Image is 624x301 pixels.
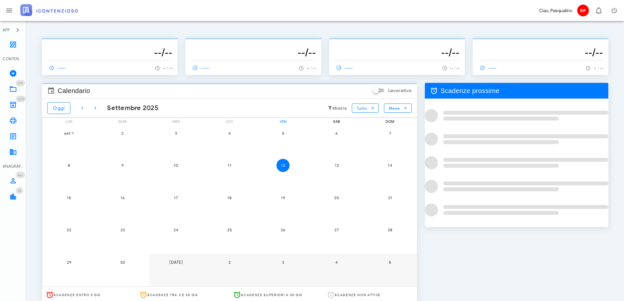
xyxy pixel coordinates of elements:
[276,227,290,232] span: 26
[169,255,182,269] button: [DATE]
[116,195,129,200] span: 16
[63,223,76,236] button: 22
[223,159,236,172] button: 11
[334,65,353,71] span: ------
[223,227,236,232] span: 25
[223,131,236,136] span: 4
[478,65,497,71] span: ------
[276,260,290,265] span: 3
[203,118,256,125] div: gio
[18,189,21,193] span: 35
[163,66,172,70] span: -- : --
[169,159,182,172] button: 10
[241,293,302,297] span: Scadenze superiori a 30 gg
[63,191,76,204] button: 15
[223,223,236,236] button: 25
[384,227,397,232] span: 28
[256,118,310,125] div: ven
[47,102,70,114] button: Oggi
[276,255,290,269] button: 3
[577,5,589,16] span: RP
[307,66,316,70] span: -- : --
[330,191,343,204] button: 20
[575,3,591,18] button: RP
[441,85,500,96] span: Scadenze prossime
[116,159,129,172] button: 9
[63,131,76,136] span: set 1
[149,118,203,125] div: mer
[330,227,343,232] span: 27
[58,85,90,96] span: Calendario
[147,293,198,297] span: Scadenze tra 3 e 30 gg
[384,126,397,140] button: 7
[384,255,397,269] button: 5
[384,131,397,136] span: 7
[384,223,397,236] button: 28
[191,41,316,46] p: --------------
[276,195,290,200] span: 19
[478,41,603,46] p: --------------
[330,159,343,172] button: 13
[334,46,460,59] h3: --/--
[223,255,236,269] button: 2
[16,96,26,102] span: Distintivo
[352,103,379,113] button: Tutto
[276,223,290,236] button: 26
[334,63,356,72] a: ------
[169,126,182,140] button: 3
[388,106,400,111] span: Mese
[335,293,381,297] span: Scadenze non attive
[47,46,172,59] h3: --/--
[63,163,76,168] span: 8
[116,131,129,136] span: 2
[276,131,290,136] span: 5
[191,46,316,59] h3: --/--
[63,260,76,265] span: 29
[18,81,23,85] span: 279
[594,66,603,70] span: -- : --
[334,41,460,46] p: --------------
[539,7,572,14] div: Ciao, Pasqualino
[18,97,24,101] span: 1222
[47,41,172,46] p: --------------
[102,103,159,113] div: Settembre 2025
[450,66,460,70] span: -- : --
[332,106,347,111] small: Mostra
[96,118,149,125] div: mar
[18,173,23,177] span: 461
[63,195,76,200] span: 15
[63,159,76,172] button: 8
[16,187,23,194] span: Distintivo
[169,195,182,200] span: 17
[63,126,76,140] button: set 1
[116,227,129,232] span: 23
[330,131,343,136] span: 6
[223,260,236,265] span: 2
[384,260,397,265] span: 5
[42,118,96,125] div: lun
[16,172,25,178] span: Distintivo
[53,105,65,111] span: Oggi
[47,65,66,71] span: ------
[591,3,606,18] button: Distintivo
[223,126,236,140] button: 4
[47,63,69,72] a: ------
[310,118,363,125] div: sab
[276,126,290,140] button: 5
[63,255,76,269] button: 29
[169,223,182,236] button: 24
[478,46,603,59] h3: --/--
[169,260,183,265] span: [DATE]
[169,191,182,204] button: 17
[384,163,397,168] span: 14
[169,131,182,136] span: 3
[276,191,290,204] button: 19
[384,191,397,204] button: 21
[54,293,101,297] span: Scadenze entro 3 gg
[388,87,412,94] label: Lavorativo
[276,163,290,168] span: 12
[330,255,343,269] button: 4
[384,195,397,200] span: 21
[169,227,182,232] span: 24
[116,191,129,204] button: 16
